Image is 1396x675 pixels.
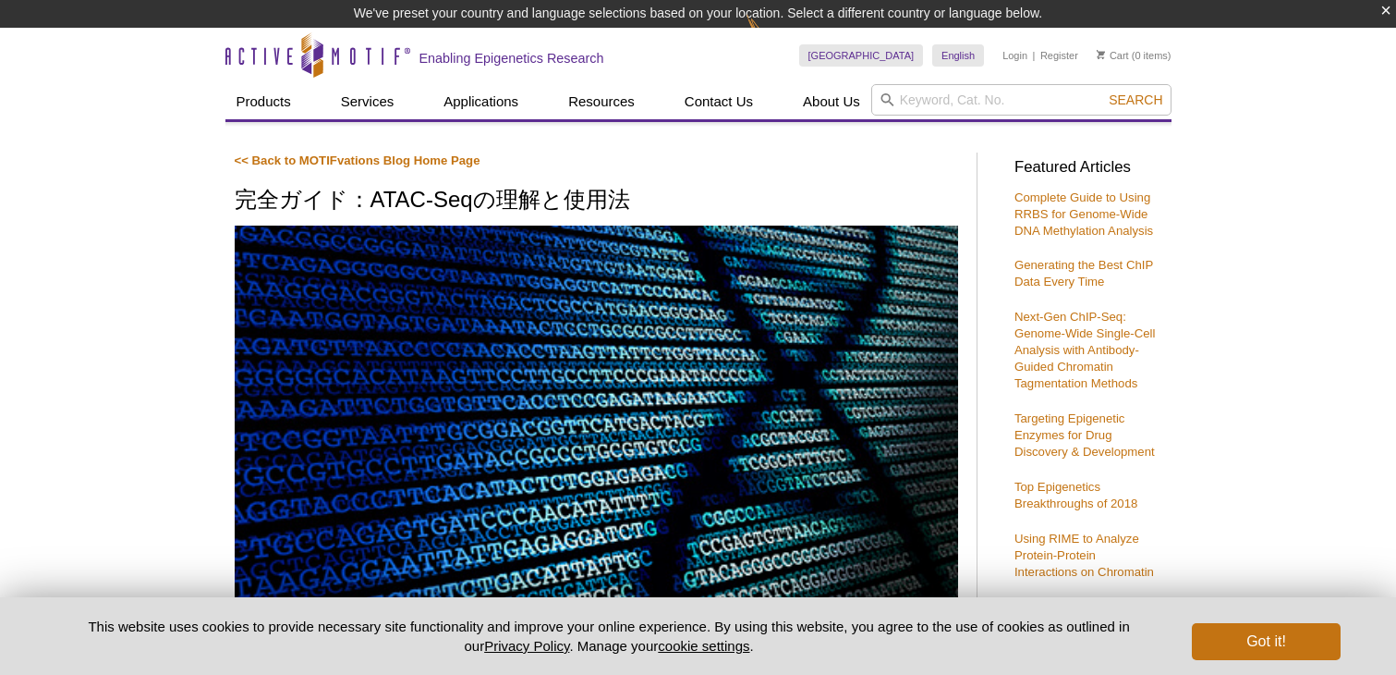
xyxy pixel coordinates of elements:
a: Resources [557,84,646,119]
span: Search [1109,92,1162,107]
button: Search [1103,92,1168,108]
a: Privacy Policy [484,638,569,654]
a: Generating the Best ChIP Data Every Time [1014,258,1153,288]
a: Services [330,84,406,119]
a: Targeting Epigenetic Enzymes for Drug Discovery & Development [1014,411,1155,459]
h1: 完全ガイド：ATAC-Seqの理解と使用法 [235,188,958,215]
a: Login [1002,49,1027,62]
li: (0 items) [1097,44,1171,67]
a: Products [225,84,302,119]
a: Next-Gen ChIP-Seq: Genome-Wide Single-Cell Analysis with Antibody-Guided Chromatin Tagmentation M... [1014,310,1155,390]
img: Change Here [747,14,795,57]
a: Contact Us [674,84,764,119]
p: This website uses cookies to provide necessary site functionality and improve your online experie... [56,617,1162,656]
a: Cart [1097,49,1129,62]
a: Using RIME to Analyze Protein-Protein Interactions on Chromatin [1014,532,1154,579]
button: Got it! [1192,623,1340,660]
a: Complete Guide to Using RRBS for Genome-Wide DNA Methylation Analysis [1014,190,1153,238]
h2: Enabling Epigenetics Research [419,50,604,67]
a: Top Epigenetics Breakthroughs of 2018 [1014,480,1137,510]
li: | [1033,44,1036,67]
h3: Featured Articles [1014,160,1162,176]
img: ATAC-Seq [235,226,958,628]
a: [GEOGRAPHIC_DATA] [799,44,924,67]
a: English [932,44,984,67]
a: Applications [432,84,529,119]
button: cookie settings [658,638,749,654]
a: About Us [792,84,871,119]
a: Register [1040,49,1078,62]
input: Keyword, Cat. No. [871,84,1171,116]
img: Your Cart [1097,50,1105,59]
a: << Back to MOTIFvations Blog Home Page [235,153,480,167]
